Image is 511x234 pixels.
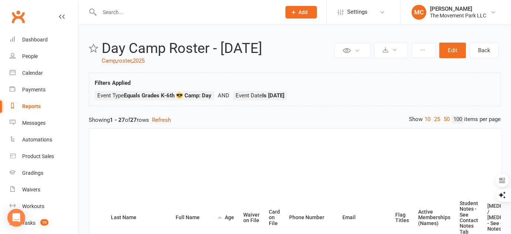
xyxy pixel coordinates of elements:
[470,43,499,58] a: Back
[430,12,486,19] div: The Movement Park LLC
[102,57,116,64] a: Camp
[10,131,78,148] a: Automations
[176,215,216,220] div: Full Name
[89,116,501,124] div: Showing of rows
[10,148,78,165] a: Product Sales
[22,70,43,76] div: Calendar
[10,198,78,215] a: Workouts
[10,115,78,131] a: Messages
[22,37,48,43] div: Dashboard
[102,41,332,56] h2: Day Camp Roster - [DATE]
[423,116,432,123] a: 10
[418,209,450,226] div: Active Memberships (Names)
[439,43,466,58] button: Edit
[130,117,137,123] strong: 27
[22,153,54,159] div: Product Sales
[289,215,333,220] div: Phone Number
[409,116,501,123] div: Show items per page
[10,81,78,98] a: Payments
[124,92,211,99] strong: Equals Grades K-6th 😎 Camp: Day
[285,6,317,19] button: Add
[22,103,41,109] div: Reports
[269,209,280,226] div: Card on File
[412,5,426,20] div: MC
[22,53,38,59] div: People
[22,137,52,143] div: Automations
[10,65,78,81] a: Calendar
[117,57,132,64] a: roster
[10,98,78,115] a: Reports
[133,57,145,64] a: 2025
[225,215,234,220] div: Age
[40,219,48,225] span: 10
[451,116,464,123] a: 100
[111,215,166,220] div: Last Name
[22,187,40,193] div: Waivers
[110,117,125,123] strong: 1 - 27
[7,209,25,227] div: Open Intercom Messenger
[395,212,409,224] div: Flag Titles
[347,4,368,20] span: Settings
[116,57,117,64] span: ,
[236,92,284,99] span: Event Date
[10,48,78,65] a: People
[10,215,78,231] a: Tasks 10
[342,215,386,220] div: Email
[22,120,45,126] div: Messages
[97,7,276,17] input: Search...
[22,170,43,176] div: Gradings
[10,165,78,181] a: Gradings
[10,31,78,48] a: Dashboard
[243,212,260,224] div: Waiver on File
[152,116,171,124] button: Refresh
[95,80,131,86] strong: Filters Applied
[298,9,308,15] span: Add
[430,6,486,12] div: [PERSON_NAME]
[22,203,44,209] div: Workouts
[132,57,133,64] span: ,
[97,92,211,99] span: Event Type
[432,116,442,123] a: 25
[442,116,451,123] a: 50
[22,220,35,226] div: Tasks
[262,92,284,99] strong: Is [DATE]
[9,7,27,26] a: Clubworx
[22,87,45,93] div: Payments
[10,181,78,198] a: Waivers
